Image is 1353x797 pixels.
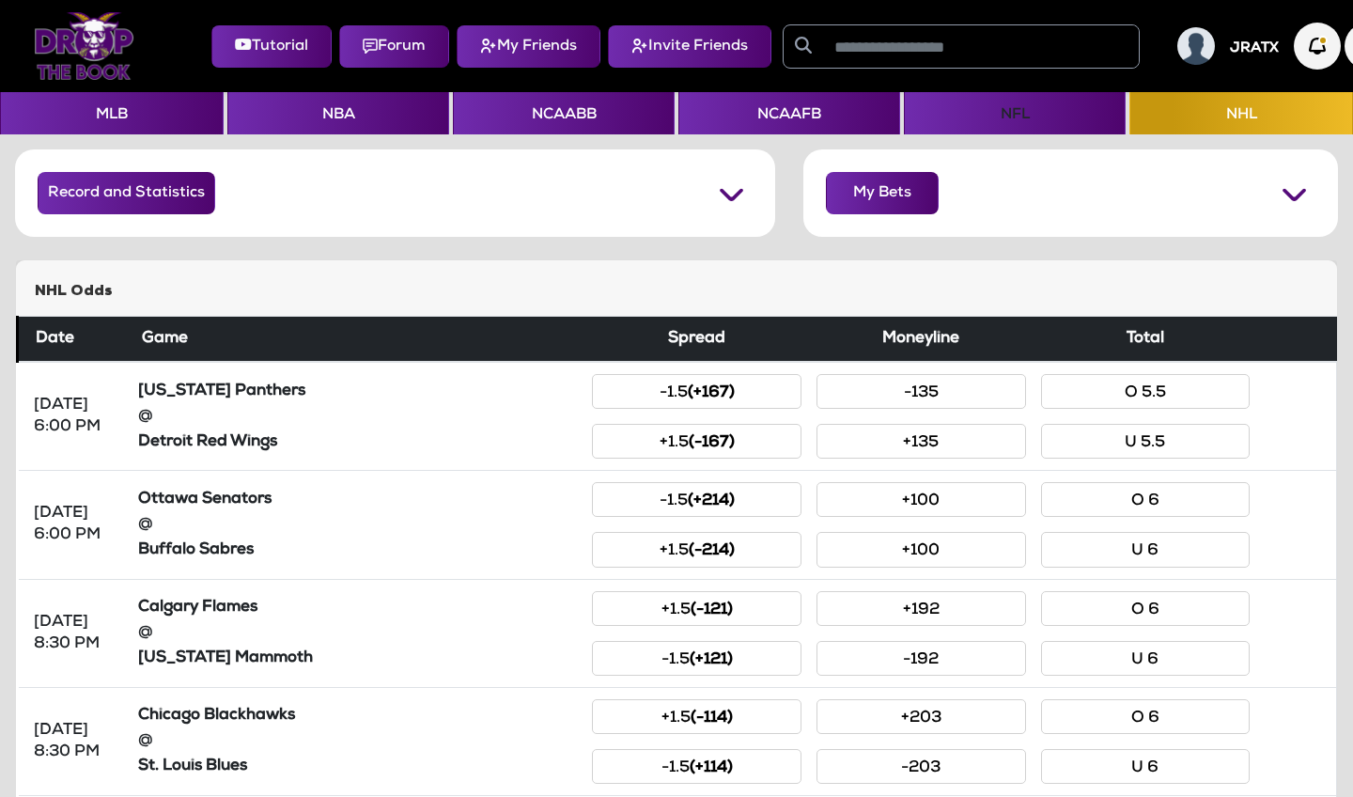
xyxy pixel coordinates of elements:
[690,652,733,668] small: (+121)
[138,758,247,774] strong: St. Louis Blues
[138,514,578,536] div: @
[138,650,313,666] strong: [US_STATE] Mammoth
[1041,482,1251,517] button: O 6
[816,591,1026,626] button: +192
[453,92,675,134] button: NCAABB
[38,172,215,214] button: Record and Statistics
[1129,92,1353,134] button: NHL
[816,532,1026,567] button: +100
[1041,641,1251,676] button: U 6
[592,482,801,517] button: -1.5(+214)
[689,435,735,451] small: (-167)
[211,25,332,68] button: Tutorial
[688,493,735,509] small: (+214)
[1041,532,1251,567] button: U 6
[1041,699,1251,734] button: O 6
[688,385,735,401] small: (+167)
[592,424,801,459] button: +1.5(-167)
[584,317,809,363] th: Spread
[138,730,578,752] div: @
[816,699,1026,734] button: +203
[339,25,449,68] button: Forum
[1177,27,1215,65] img: User
[138,492,272,508] strong: Ottawa Senators
[1230,40,1279,57] h5: JRATX
[34,395,116,438] div: [DATE] 6:00 PM
[592,532,801,567] button: +1.5(-214)
[138,542,254,558] strong: Buffalo Sabres
[816,749,1026,784] button: -203
[691,602,733,618] small: (-121)
[904,92,1126,134] button: NFL
[809,317,1034,363] th: Moneyline
[138,708,295,724] strong: Chicago Blackhawks
[138,434,277,450] strong: Detroit Red Wings
[1041,591,1251,626] button: O 6
[592,591,801,626] button: +1.5(-121)
[592,374,801,409] button: -1.5(+167)
[1041,424,1251,459] button: U 5.5
[678,92,900,134] button: NCAAFB
[691,711,733,727] small: (-114)
[816,482,1026,517] button: +100
[1294,23,1341,70] img: Notification
[34,12,134,80] img: Logo
[690,760,733,776] small: (+114)
[34,503,116,546] div: [DATE] 6:00 PM
[1034,317,1258,363] th: Total
[816,424,1026,459] button: +135
[1041,749,1251,784] button: U 6
[138,383,305,399] strong: [US_STATE] Panthers
[816,641,1026,676] button: -192
[608,25,771,68] button: Invite Friends
[826,172,939,214] button: My Bets
[1041,374,1251,409] button: O 5.5
[18,317,131,363] th: Date
[35,283,1318,301] h5: NHL Odds
[592,699,801,734] button: +1.5(-114)
[689,543,735,559] small: (-214)
[138,600,257,616] strong: Calgary Flames
[34,612,116,655] div: [DATE] 8:30 PM
[34,720,116,763] div: [DATE] 8:30 PM
[592,749,801,784] button: -1.5(+114)
[592,641,801,676] button: -1.5(+121)
[138,622,578,644] div: @
[816,374,1026,409] button: -135
[457,25,600,68] button: My Friends
[227,92,449,134] button: NBA
[131,317,585,363] th: Game
[138,406,578,428] div: @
